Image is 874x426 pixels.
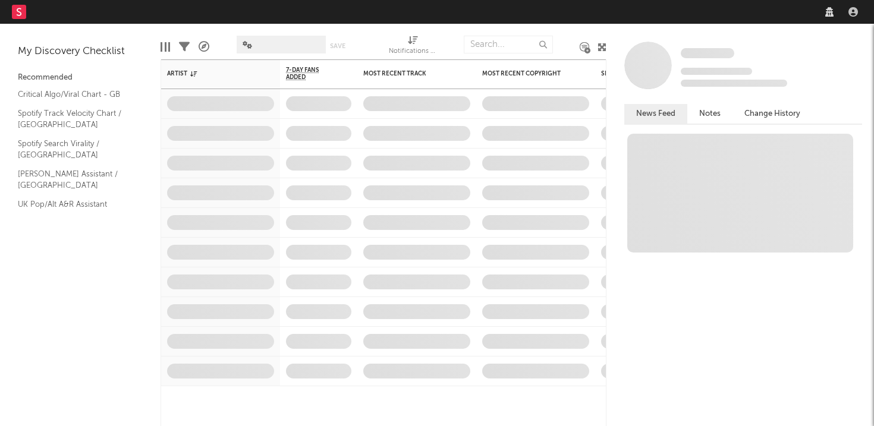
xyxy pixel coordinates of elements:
div: Artist [167,70,256,77]
div: Filters [179,30,190,64]
span: Tracking Since: [DATE] [681,68,752,75]
div: Spotify Monthly Listeners [601,70,690,77]
span: Some Artist [681,48,734,58]
div: Most Recent Copyright [482,70,571,77]
a: [PERSON_NAME] Assistant / [GEOGRAPHIC_DATA] [18,168,131,192]
span: 7-Day Fans Added [286,67,334,81]
input: Search... [464,36,553,53]
a: Critical Algo/Viral Chart - GB [18,88,131,101]
a: Spotify Track Velocity Chart / [GEOGRAPHIC_DATA] [18,107,131,131]
button: Change History [732,104,812,124]
div: My Discovery Checklist [18,45,143,59]
span: 0 fans last week [681,80,787,87]
div: Most Recent Track [363,70,452,77]
div: Edit Columns [161,30,170,64]
div: Notifications (Artist) [389,45,436,59]
a: Some Artist [681,48,734,59]
div: Notifications (Artist) [389,30,436,64]
div: Recommended [18,71,143,85]
a: Spotify Search Virality / [GEOGRAPHIC_DATA] [18,137,131,162]
button: News Feed [624,104,687,124]
button: Save [330,43,345,49]
div: A&R Pipeline [199,30,209,64]
button: Notes [687,104,732,124]
a: UK Pop/Alt A&R Assistant [18,198,131,211]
